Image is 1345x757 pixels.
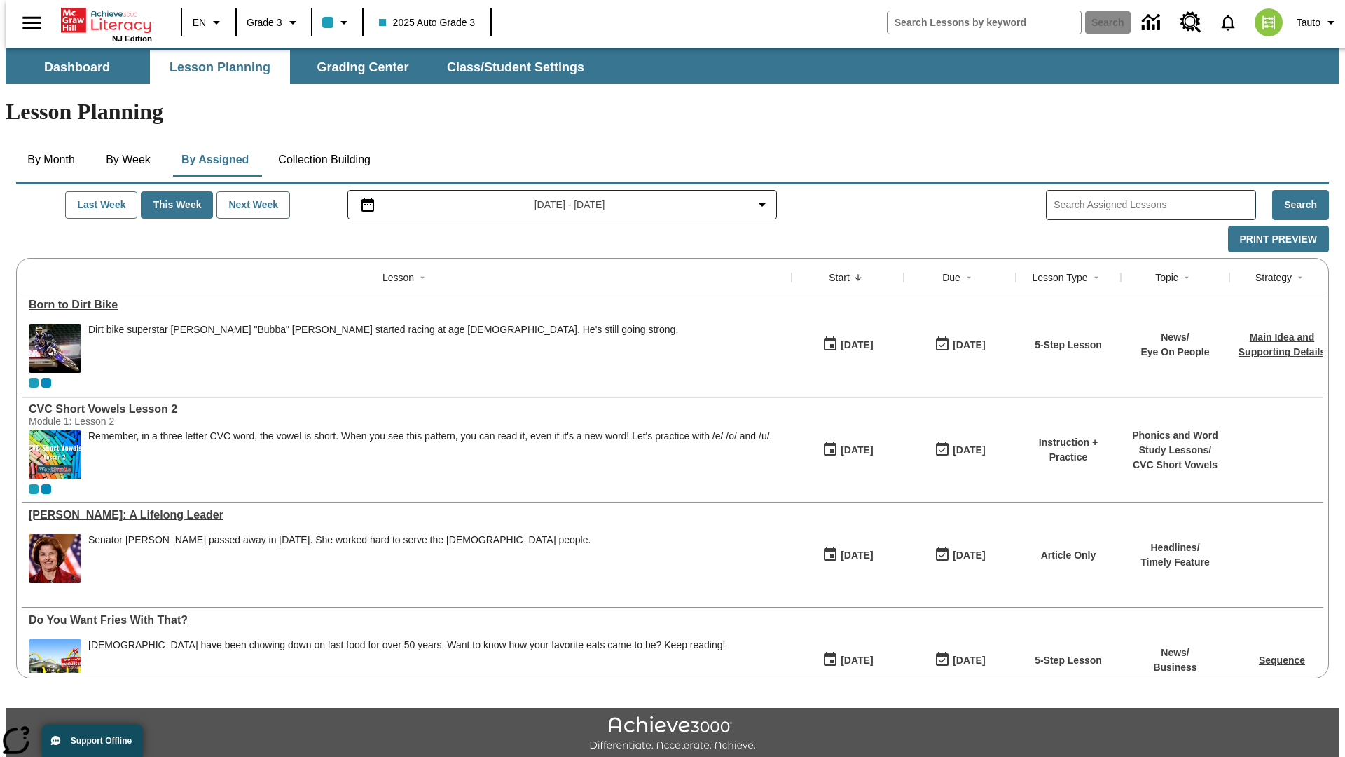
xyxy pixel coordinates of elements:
[589,716,756,752] img: Achieve3000 Differentiate Accelerate Achieve
[112,34,152,43] span: NJ Edition
[1140,540,1210,555] p: Headlines /
[88,430,772,442] p: Remember, in a three letter CVC word, the vowel is short. When you see this pattern, you can read...
[930,647,990,674] button: 09/15/25: Last day the lesson can be accessed
[818,542,878,568] button: 09/15/25: First time the lesson was available
[88,324,678,373] div: Dirt bike superstar James "Bubba" Stewart started racing at age 4. He's still going strong.
[1140,555,1210,570] p: Timely Feature
[1259,655,1305,666] a: Sequence
[1041,548,1096,563] p: Article Only
[29,484,39,494] div: Current Class
[193,15,206,30] span: EN
[1272,190,1329,220] button: Search
[414,269,431,286] button: Sort
[11,2,53,43] button: Open side menu
[88,534,591,583] div: Senator Dianne Feinstein passed away in September 2023. She worked hard to serve the American peo...
[29,614,785,627] div: Do You Want Fries With That?
[1178,269,1195,286] button: Sort
[267,143,382,177] button: Collection Building
[818,647,878,674] button: 09/15/25: First time the lesson was available
[88,639,725,688] div: Americans have been chowing down on fast food for over 50 years. Want to know how your favorite e...
[29,403,785,416] div: CVC Short Vowels Lesson 2
[930,437,990,463] button: 09/15/25: Last day the lesson can be accessed
[1297,15,1320,30] span: Tauto
[379,15,476,30] span: 2025 Auto Grade 3
[1128,458,1222,472] p: CVC Short Vowels
[841,336,873,354] div: [DATE]
[317,10,358,35] button: Class color is light blue. Change class color
[942,271,960,285] div: Due
[1155,271,1178,285] div: Topic
[930,332,990,358] button: 09/15/25: Last day the lesson can be accessed
[1291,10,1345,35] button: Profile/Settings
[818,332,878,358] button: 09/15/25: First time the lesson was available
[930,542,990,568] button: 09/15/25: Last day the lesson can be accessed
[841,547,873,564] div: [DATE]
[88,430,772,479] div: Remember, in a three letter CVC word, the vowel is short. When you see this pattern, you can read...
[1239,332,1325,357] a: Main Idea and Supporting Details
[93,143,163,177] button: By Week
[1128,428,1222,458] p: Phonics and Word Study Lessons /
[41,378,51,388] div: OL 2025 Auto Grade 4
[1246,4,1291,41] button: Select a new avatar
[850,269,867,286] button: Sort
[953,652,985,669] div: [DATE]
[888,11,1081,34] input: search field
[6,50,597,84] div: SubNavbar
[41,484,51,494] div: OL 2025 Auto Grade 4
[88,534,591,546] div: Senator [PERSON_NAME] passed away in [DATE]. She worked hard to serve the [DEMOGRAPHIC_DATA] people.
[61,6,152,34] a: Home
[29,430,81,479] img: CVC Short Vowels Lesson 2.
[293,50,433,84] button: Grading Center
[841,652,873,669] div: [DATE]
[65,191,137,219] button: Last Week
[16,143,86,177] button: By Month
[88,639,725,651] div: [DEMOGRAPHIC_DATA] have been chowing down on fast food for over 50 years. Want to know how your f...
[1133,4,1172,42] a: Data Center
[61,5,152,43] div: Home
[960,269,977,286] button: Sort
[71,736,132,746] span: Support Offline
[1172,4,1210,41] a: Resource Center, Will open in new tab
[1035,338,1102,353] p: 5-Step Lesson
[6,48,1339,84] div: SubNavbar
[141,191,213,219] button: This Week
[29,403,785,416] a: CVC Short Vowels Lesson 2, Lessons
[382,271,414,285] div: Lesson
[29,534,81,583] img: Senator Dianne Feinstein of California smiles with the U.S. flag behind her.
[1140,345,1209,360] p: Eye On People
[1255,271,1292,285] div: Strategy
[7,50,147,84] button: Dashboard
[186,10,231,35] button: Language: EN, Select a language
[241,10,307,35] button: Grade: Grade 3, Select a grade
[29,416,239,427] div: Module 1: Lesson 2
[953,336,985,354] div: [DATE]
[1054,195,1255,215] input: Search Assigned Lessons
[88,324,678,336] div: Dirt bike superstar [PERSON_NAME] "Bubba" [PERSON_NAME] started racing at age [DEMOGRAPHIC_DATA]....
[1210,4,1246,41] a: Notifications
[1140,330,1209,345] p: News /
[1032,271,1087,285] div: Lesson Type
[29,509,785,521] div: Dianne Feinstein: A Lifelong Leader
[6,99,1339,125] h1: Lesson Planning
[1035,653,1102,668] p: 5-Step Lesson
[1292,269,1309,286] button: Sort
[953,547,985,564] div: [DATE]
[29,299,785,311] div: Born to Dirt Bike
[1023,435,1114,465] p: Instruction + Practice
[150,50,290,84] button: Lesson Planning
[754,196,771,213] svg: Collapse Date Range Filter
[1255,8,1283,36] img: avatar image
[29,324,81,373] img: Motocross racer James Stewart flies through the air on his dirt bike.
[29,299,785,311] a: Born to Dirt Bike, Lessons
[1088,269,1105,286] button: Sort
[29,639,81,688] img: One of the first McDonald's stores, with the iconic red sign and golden arches.
[29,378,39,388] div: Current Class
[534,198,605,212] span: [DATE] - [DATE]
[1153,646,1196,660] p: News /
